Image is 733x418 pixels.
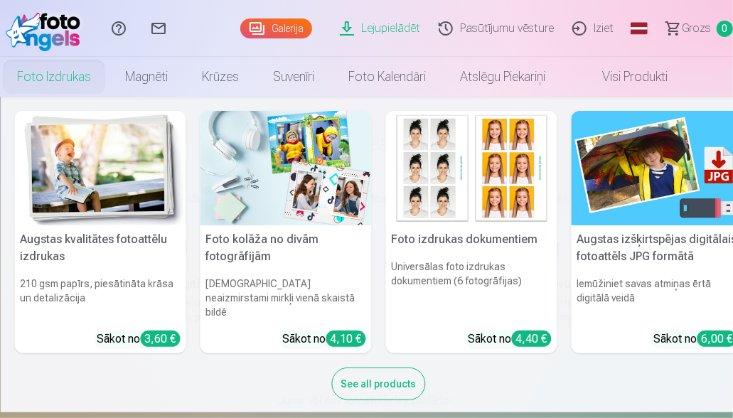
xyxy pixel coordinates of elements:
a: Galerija [240,18,312,38]
a: Visi produkti [562,57,685,97]
div: See all products [331,368,425,400]
a: Magnēti [108,57,185,97]
h5: Augstas kvalitātes fotoattēlu izdrukas [14,225,186,271]
a: Atslēgu piekariņi [443,57,562,97]
h6: 210 gsm papīrs, piesātināta krāsa un detalizācija [14,271,186,325]
h6: [DEMOGRAPHIC_DATA] neaizmirstami mirkļi vienā skaistā bildē [200,271,371,325]
div: Sākot no [97,331,180,348]
div: 4,40 € [511,331,551,347]
a: See all products [331,375,425,390]
a: Foto izdrukas dokumentiemFoto izdrukas dokumentiemUniversālas foto izdrukas dokumentiem (6 fotogr... [385,111,557,353]
div: Sākot no [282,331,365,348]
div: Sākot no [468,331,551,348]
img: Foto kolāža no divām fotogrāfijām [200,111,371,225]
a: Augstas kvalitātes fotoattēlu izdrukasAugstas kvalitātes fotoattēlu izdrukas210 gsm papīrs, piesā... [14,111,186,353]
span: 0 [717,21,733,37]
a: Krūzes [185,57,256,97]
img: Foto izdrukas dokumentiem [385,111,557,225]
a: Foto kolāža no divām fotogrāfijāmFoto kolāža no divām fotogrāfijām[DEMOGRAPHIC_DATA] neaizmirstam... [200,111,371,353]
h5: Foto izdrukas dokumentiem [385,225,557,254]
img: /fa1 [6,6,87,51]
div: 3,60 € [140,331,180,347]
a: Foto kalendāri [331,57,443,97]
img: Augstas kvalitātes fotoattēlu izdrukas [14,111,186,225]
h6: Universālas foto izdrukas dokumentiem (6 fotogrāfijas) [385,254,557,325]
h5: Foto kolāža no divām fotogrāfijām [200,225,371,271]
span: Grozs [682,20,711,37]
div: 4,10 € [326,331,365,347]
a: Suvenīri [256,57,331,97]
